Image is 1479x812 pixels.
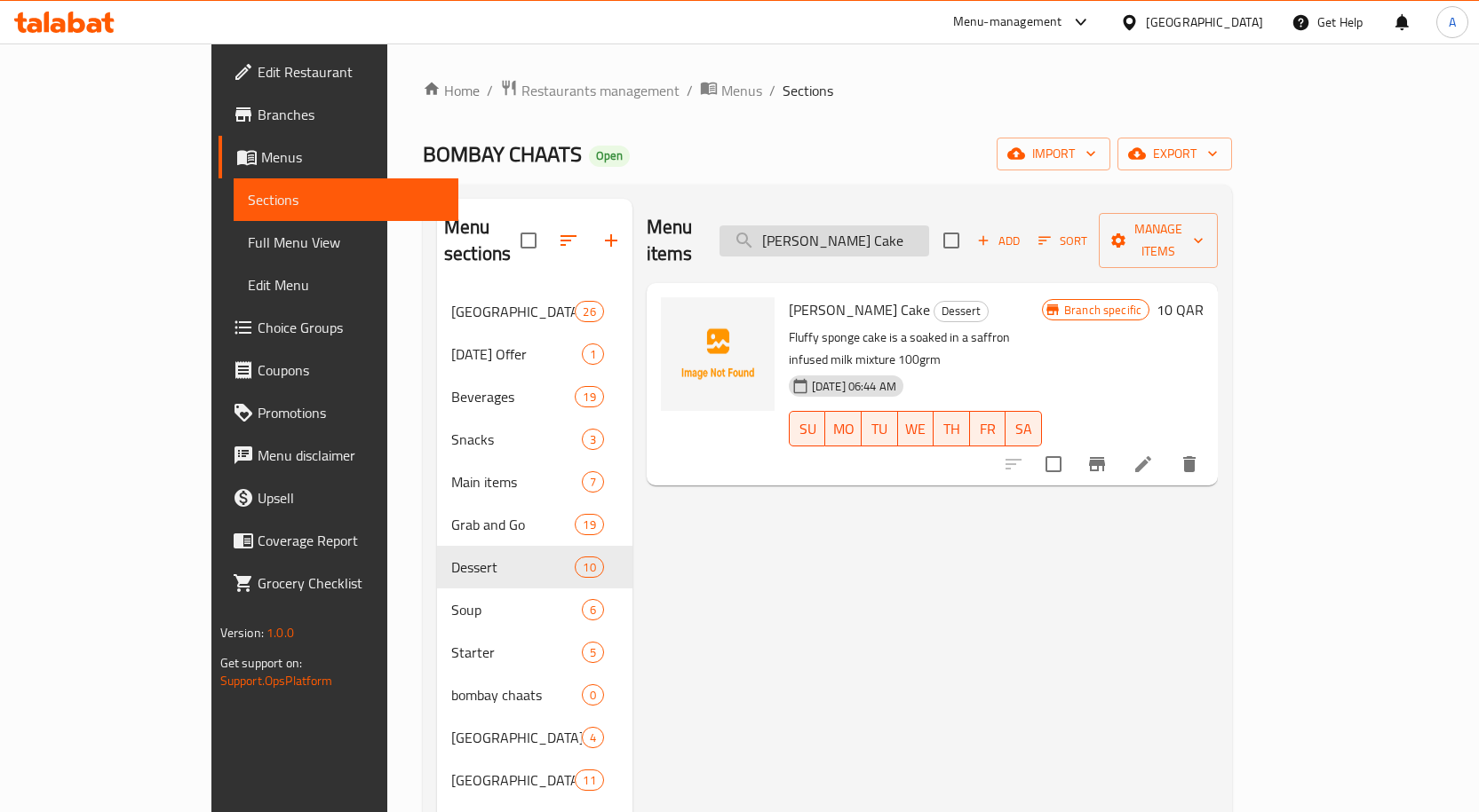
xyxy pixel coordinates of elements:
span: Promotions [258,402,444,423]
div: bombay chaats0 [437,674,632,716]
span: import [1011,143,1096,165]
span: FR [977,416,999,442]
span: Dessert [934,301,988,321]
div: Soup6 [437,588,632,631]
button: TH [934,411,970,446]
span: 7 [583,474,603,491]
div: items [582,429,604,450]
span: 19 [576,516,602,533]
span: Grab and Go [451,514,576,535]
span: Open [589,148,630,163]
a: Coupons [219,349,458,391]
div: items [582,642,604,663]
span: SU [797,416,819,442]
div: Menu-management [953,12,1062,33]
button: Add [970,227,1027,255]
button: export [1117,138,1232,170]
span: 19 [576,389,602,406]
span: Grocery Checklist [258,572,444,594]
span: 4 [583,729,603,746]
button: import [997,138,1110,170]
a: Edit Restaurant [219,51,458,93]
button: Sort [1034,227,1092,255]
a: Sections [234,178,458,221]
span: [DATE] Offer [451,343,582,365]
a: Full Menu View [234,221,458,264]
span: bombay chaats [451,684,582,706]
a: Upsell [219,477,458,519]
span: export [1132,143,1218,165]
span: Upsell [258,487,444,508]
a: Promotions [219,391,458,434]
div: [GEOGRAPHIC_DATA]4 [437,716,632,759]
button: MO [825,411,862,446]
a: Menus [700,79,762,102]
a: Edit Menu [234,264,458,306]
span: 1.0.0 [266,621,294,644]
div: Soup [451,599,582,620]
div: Dessert [934,301,989,322]
span: Version: [220,621,264,644]
span: Starter [451,642,582,663]
a: Coverage Report [219,519,458,562]
span: Edit Menu [248,274,444,296]
button: SU [789,411,826,446]
span: WE [905,416,927,442]
span: TU [869,416,891,442]
div: Starter5 [437,631,632,674]
span: [GEOGRAPHIC_DATA] [451,769,576,791]
span: 3 [583,431,603,448]
a: Branches [219,93,458,136]
div: items [575,386,603,407]
a: Restaurants management [500,79,680,102]
div: Dessert10 [437,546,632,588]
div: Beverages [451,386,576,407]
div: items [575,301,603,322]
span: Snacks [451,429,582,450]
span: 1 [583,346,603,363]
span: 5 [583,644,603,661]
span: 6 [583,602,603,619]
a: Menu disclaimer [219,434,458,477]
span: Branch specific [1057,302,1149,319]
button: SA [1006,411,1042,446]
span: BOMBAY CHAATS [423,134,582,174]
div: Open [589,146,630,167]
span: [GEOGRAPHIC_DATA] [451,301,576,322]
span: TH [941,416,963,442]
span: 26 [576,304,602,320]
span: Manage items [1113,218,1204,263]
span: Get support on: [220,651,302,674]
button: FR [970,411,1006,446]
span: Main items [451,471,582,493]
div: items [575,514,603,535]
div: [DATE] Offer1 [437,333,632,375]
span: MO [832,416,855,442]
div: items [582,599,604,620]
div: Grab and Go19 [437,503,632,546]
span: Full Menu View [248,232,444,253]
span: Restaurants management [521,80,680,101]
p: Fluffy sponge cake is a soaked in a saffron infused milk mixture 100grm [789,327,1042,371]
span: Coupons [258,359,444,381]
span: Choice Groups [258,317,444,338]
div: [GEOGRAPHIC_DATA] [1146,12,1263,32]
div: items [582,471,604,493]
div: Main items7 [437,461,632,503]
a: Edit menu item [1133,453,1154,475]
span: Add [974,231,1022,251]
button: Manage items [1099,213,1218,268]
div: items [582,343,604,365]
a: Grocery Checklist [219,562,458,604]
nav: breadcrumb [423,79,1232,102]
button: Add section [590,219,632,262]
li: / [769,80,775,101]
div: [GEOGRAPHIC_DATA]11 [437,759,632,801]
div: Snacks3 [437,418,632,461]
span: Menu disclaimer [258,445,444,466]
li: / [687,80,693,101]
div: items [575,556,603,578]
